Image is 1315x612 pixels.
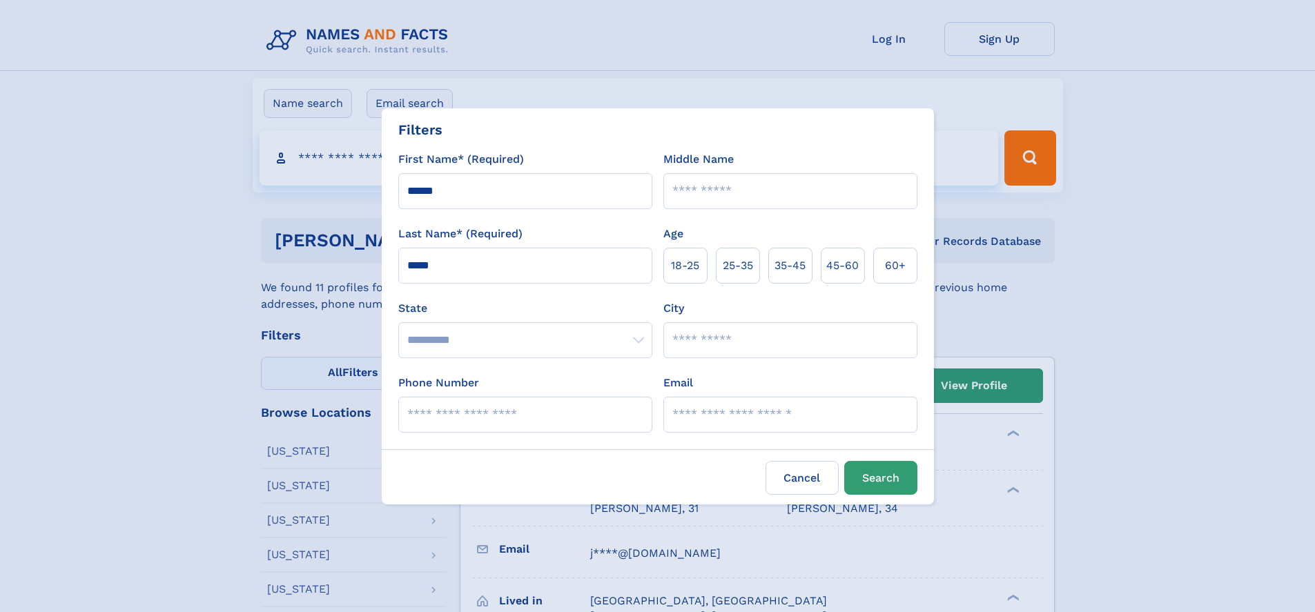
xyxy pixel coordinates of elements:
[663,226,683,242] label: Age
[663,300,684,317] label: City
[844,461,917,495] button: Search
[885,257,906,274] span: 60+
[766,461,839,495] label: Cancel
[671,257,699,274] span: 18‑25
[826,257,859,274] span: 45‑60
[775,257,806,274] span: 35‑45
[723,257,753,274] span: 25‑35
[398,119,442,140] div: Filters
[398,151,524,168] label: First Name* (Required)
[398,300,652,317] label: State
[663,151,734,168] label: Middle Name
[398,375,479,391] label: Phone Number
[663,375,693,391] label: Email
[398,226,523,242] label: Last Name* (Required)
